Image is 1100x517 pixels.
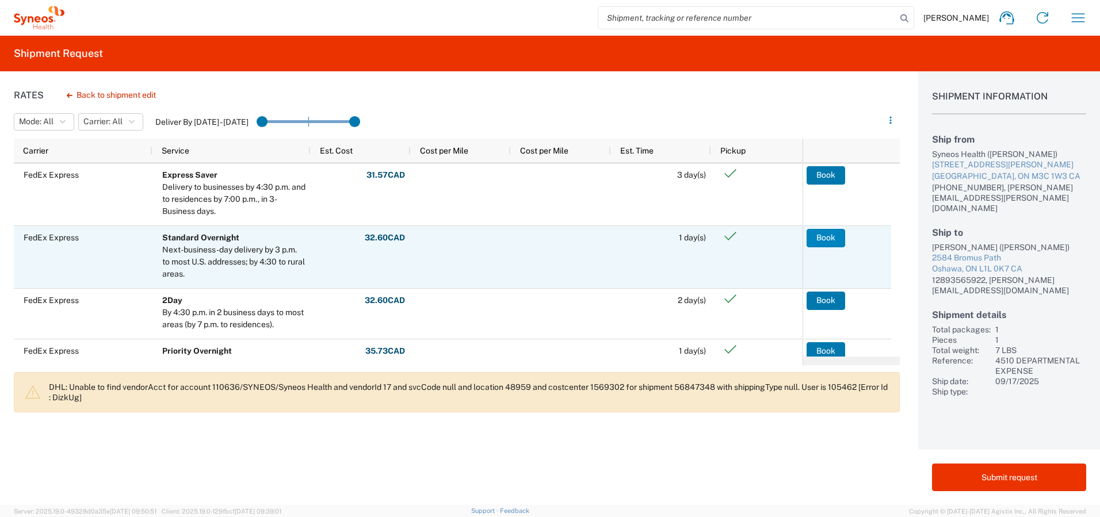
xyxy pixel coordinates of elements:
[679,346,706,355] span: 1 day(s)
[471,507,500,514] a: Support
[807,342,845,361] button: Book
[932,134,1086,145] h2: Ship from
[500,507,529,514] a: Feedback
[678,296,706,305] span: 2 day(s)
[807,292,845,310] button: Book
[320,146,353,155] span: Est. Cost
[995,335,1086,345] div: 1
[598,7,896,29] input: Shipment, tracking or reference number
[162,508,281,515] span: Client: 2025.19.0-129fbcf
[932,159,1086,182] a: [STREET_ADDRESS][PERSON_NAME][GEOGRAPHIC_DATA], ON M3C 1W3 CA
[932,345,991,355] div: Total weight:
[366,166,406,185] button: 31.57CAD
[83,116,123,127] span: Carrier: All
[720,146,746,155] span: Pickup
[932,355,991,376] div: Reference:
[365,232,405,243] strong: 32.60 CAD
[932,376,991,386] div: Ship date:
[24,296,79,305] span: FedEx Express
[364,292,406,310] button: 32.60CAD
[995,355,1086,376] div: 4510 DEPARTMENTAL EXPENSE
[620,146,654,155] span: Est. Time
[365,342,406,361] button: 35.73CAD
[932,91,1086,114] h1: Shipment Information
[19,116,54,127] span: Mode: All
[58,85,165,105] button: Back to shipment edit
[162,181,305,217] div: Delivery to businesses by 4:30 p.m. and to residences by 7:00 p.m., in 3-Business days.
[932,227,1086,238] h2: Ship to
[49,382,890,403] p: DHL: Unable to find vendorAcct for account 110636/SYNEOS/Syneos Health and vendorId 17 and svcCod...
[162,146,189,155] span: Service
[932,275,1086,296] div: 12893565922, [PERSON_NAME][EMAIL_ADDRESS][DOMAIN_NAME]
[24,233,79,242] span: FedEx Express
[932,386,991,397] div: Ship type:
[162,346,232,355] b: Priority Overnight
[162,233,239,242] b: Standard Overnight
[520,146,568,155] span: Cost per Mile
[420,146,468,155] span: Cost per Mile
[932,309,1086,320] h2: Shipment details
[932,263,1086,275] div: Oshawa, ON L1L 0K7 CA
[932,171,1086,182] div: [GEOGRAPHIC_DATA], ON M3C 1W3 CA
[162,170,217,179] b: Express Saver
[365,346,405,357] strong: 35.73 CAD
[14,47,103,60] h2: Shipment Request
[24,170,79,179] span: FedEx Express
[162,296,182,305] b: 2Day
[110,508,156,515] span: [DATE] 09:50:51
[932,324,991,335] div: Total packages:
[995,324,1086,335] div: 1
[24,346,79,355] span: FedEx Express
[923,13,989,23] span: [PERSON_NAME]
[932,252,1086,264] div: 2584 Bromus Path
[932,159,1086,171] div: [STREET_ADDRESS][PERSON_NAME]
[807,166,845,185] button: Book
[155,117,249,127] label: Deliver By [DATE] - [DATE]
[14,113,74,131] button: Mode: All
[932,335,991,345] div: Pieces
[932,242,1086,252] div: [PERSON_NAME] ([PERSON_NAME])
[366,170,405,181] strong: 31.57 CAD
[162,244,305,280] div: Next-business-day delivery by 3 p.m. to most U.S. addresses; by 4:30 to rural areas.
[932,252,1086,275] a: 2584 Bromus PathOshawa, ON L1L 0K7 CA
[677,170,706,179] span: 3 day(s)
[365,295,405,306] strong: 32.60 CAD
[932,149,1086,159] div: Syneos Health ([PERSON_NAME])
[909,506,1086,516] span: Copyright © [DATE]-[DATE] Agistix Inc., All Rights Reserved
[162,307,305,331] div: By 4:30 p.m. in 2 business days to most areas (by 7 p.m. to residences).
[78,113,143,131] button: Carrier: All
[995,345,1086,355] div: 7 LBS
[14,508,156,515] span: Server: 2025.19.0-49328d0a35e
[364,229,406,247] button: 32.60CAD
[807,229,845,247] button: Book
[23,146,48,155] span: Carrier
[932,464,1086,491] button: Submit request
[235,508,281,515] span: [DATE] 09:39:01
[679,233,706,242] span: 1 day(s)
[995,376,1086,386] div: 09/17/2025
[14,90,44,101] h1: Rates
[932,182,1086,213] div: [PHONE_NUMBER], [PERSON_NAME][EMAIL_ADDRESS][PERSON_NAME][DOMAIN_NAME]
